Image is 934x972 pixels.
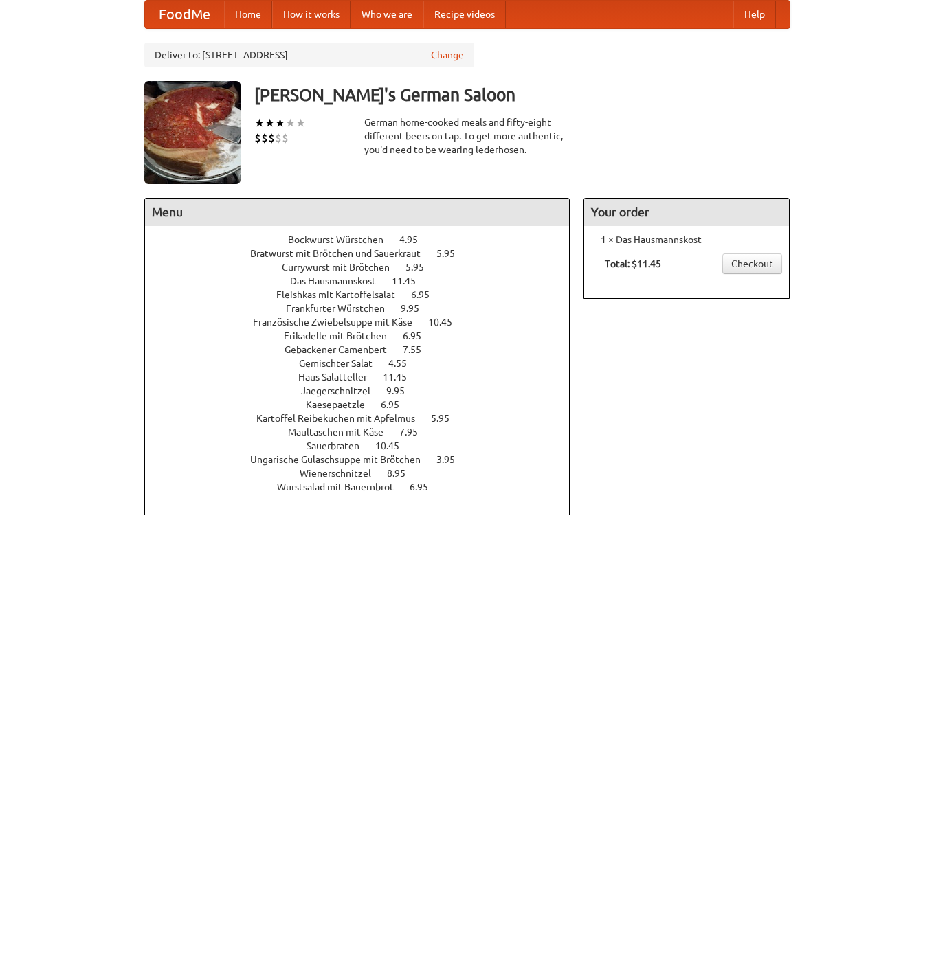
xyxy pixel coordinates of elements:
a: Bratwurst mit Brötchen und Sauerkraut 5.95 [250,248,480,259]
span: 5.95 [405,262,438,273]
span: Französische Zwiebelsuppe mit Käse [253,317,426,328]
a: Who we are [351,1,423,28]
h3: [PERSON_NAME]'s German Saloon [254,81,790,109]
a: Kaesepaetzle 6.95 [306,399,425,410]
span: 7.95 [399,427,432,438]
span: 4.55 [388,358,421,369]
h4: Your order [584,199,789,226]
div: Deliver to: [STREET_ADDRESS] [144,43,474,67]
span: 5.95 [436,248,469,259]
li: $ [254,131,261,146]
span: 6.95 [411,289,443,300]
a: Recipe videos [423,1,506,28]
a: Das Hausmannskost 11.45 [290,275,441,286]
span: Sauerbraten [307,440,373,451]
span: Gebackener Camenbert [285,344,401,355]
a: Frikadelle mit Brötchen 6.95 [284,330,447,341]
a: Sauerbraten 10.45 [307,440,425,451]
li: ★ [265,115,275,131]
span: 10.45 [375,440,413,451]
span: 8.95 [387,468,419,479]
span: 9.95 [401,303,433,314]
a: Französische Zwiebelsuppe mit Käse 10.45 [253,317,478,328]
span: Wienerschnitzel [300,468,385,479]
span: Bratwurst mit Brötchen und Sauerkraut [250,248,434,259]
span: 6.95 [403,330,435,341]
a: Help [733,1,776,28]
a: Ungarische Gulaschsuppe mit Brötchen 3.95 [250,454,480,465]
span: 5.95 [431,413,463,424]
a: FoodMe [145,1,224,28]
a: Currywurst mit Brötchen 5.95 [282,262,449,273]
a: Wurstsalad mit Bauernbrot 6.95 [277,482,454,493]
li: $ [275,131,282,146]
span: Maultaschen mit Käse [288,427,397,438]
h4: Menu [145,199,570,226]
a: Home [224,1,272,28]
span: Frikadelle mit Brötchen [284,330,401,341]
span: Currywurst mit Brötchen [282,262,403,273]
span: 3.95 [436,454,469,465]
a: Kartoffel Reibekuchen mit Apfelmus 5.95 [256,413,475,424]
a: Bockwurst Würstchen 4.95 [288,234,443,245]
a: Gebackener Camenbert 7.55 [285,344,447,355]
a: How it works [272,1,351,28]
span: 6.95 [410,482,442,493]
li: ★ [275,115,285,131]
span: Ungarische Gulaschsuppe mit Brötchen [250,454,434,465]
a: Haus Salatteller 11.45 [298,372,432,383]
a: Frankfurter Würstchen 9.95 [286,303,445,314]
span: 4.95 [399,234,432,245]
li: $ [282,131,289,146]
li: ★ [296,115,306,131]
span: 7.55 [403,344,435,355]
span: Das Hausmannskost [290,275,390,286]
span: Fleishkas mit Kartoffelsalat [276,289,409,300]
li: 1 × Das Hausmannskost [591,233,782,247]
span: Kartoffel Reibekuchen mit Apfelmus [256,413,429,424]
span: 11.45 [383,372,421,383]
span: 9.95 [386,385,419,396]
div: German home-cooked meals and fifty-eight different beers on tap. To get more authentic, you'd nee... [364,115,570,157]
span: Kaesepaetzle [306,399,379,410]
a: Wienerschnitzel 8.95 [300,468,431,479]
li: ★ [285,115,296,131]
a: Fleishkas mit Kartoffelsalat 6.95 [276,289,455,300]
li: $ [261,131,268,146]
a: Maultaschen mit Käse 7.95 [288,427,443,438]
span: 10.45 [428,317,466,328]
li: ★ [254,115,265,131]
span: Bockwurst Würstchen [288,234,397,245]
span: 11.45 [392,275,430,286]
a: Jaegerschnitzel 9.95 [301,385,430,396]
b: Total: $11.45 [605,258,661,269]
img: angular.jpg [144,81,241,184]
a: Checkout [722,253,782,274]
span: 6.95 [381,399,413,410]
span: Haus Salatteller [298,372,381,383]
span: Wurstsalad mit Bauernbrot [277,482,408,493]
span: Gemischter Salat [299,358,386,369]
span: Frankfurter Würstchen [286,303,399,314]
a: Gemischter Salat 4.55 [299,358,432,369]
li: $ [268,131,275,146]
a: Change [431,48,464,62]
span: Jaegerschnitzel [301,385,384,396]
